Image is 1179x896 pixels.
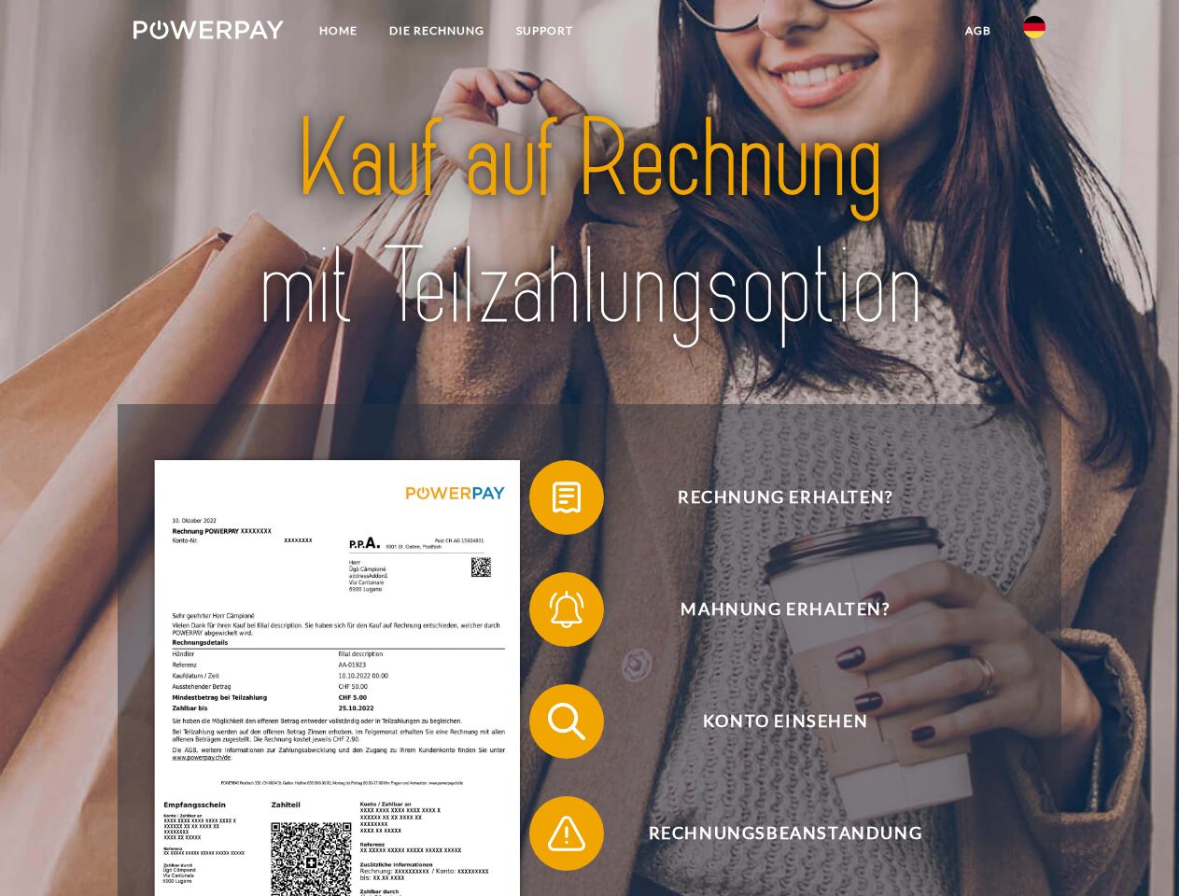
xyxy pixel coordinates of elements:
span: Mahnung erhalten? [556,572,1014,647]
img: logo-powerpay-white.svg [133,21,284,39]
button: Rechnungsbeanstandung [529,796,1015,871]
img: qb_warning.svg [543,810,590,857]
a: agb [949,14,1007,48]
span: Konto einsehen [556,684,1014,759]
a: SUPPORT [500,14,589,48]
img: qb_bell.svg [543,586,590,633]
a: DIE RECHNUNG [373,14,500,48]
img: title-powerpay_de.svg [178,90,1001,357]
img: de [1023,16,1046,38]
button: Mahnung erhalten? [529,572,1015,647]
img: qb_bill.svg [543,474,590,521]
span: Rechnungsbeanstandung [556,796,1014,871]
a: Home [303,14,373,48]
img: qb_search.svg [543,698,590,745]
span: Rechnung erhalten? [556,460,1014,535]
button: Konto einsehen [529,684,1015,759]
button: Rechnung erhalten? [529,460,1015,535]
